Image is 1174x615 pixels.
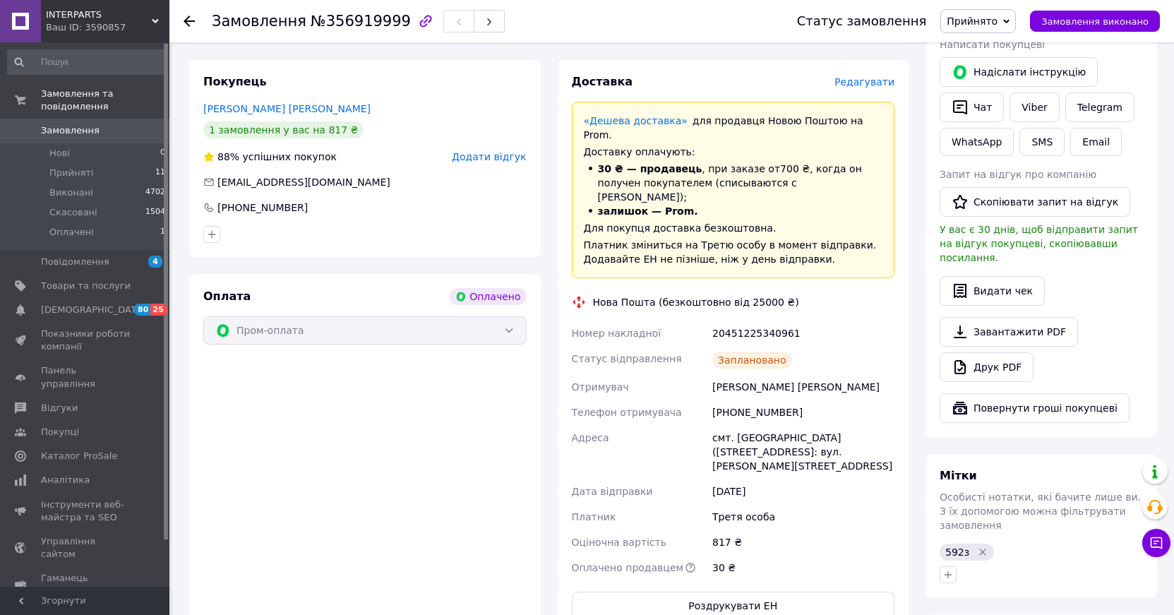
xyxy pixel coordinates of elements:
[1070,128,1122,156] button: Email
[572,75,633,88] span: Доставка
[589,295,803,309] div: Нова Пошта (безкоштовно від 25000 ₴)
[41,450,117,462] span: Каталог ProSale
[940,393,1130,423] button: Повернути гроші покупцеві
[940,187,1130,217] button: Скопіювати запит на відгук
[709,504,897,530] div: Третя особа
[203,103,371,114] a: [PERSON_NAME] [PERSON_NAME]
[41,88,169,113] span: Замовлення та повідомлення
[709,321,897,346] div: 20451225340961
[49,226,94,239] span: Оплачені
[49,206,97,219] span: Скасовані
[940,39,1045,50] span: Написати покупцеві
[148,256,162,268] span: 4
[584,145,883,159] div: Доставку оплачують:
[203,289,251,303] span: Оплата
[203,75,267,88] span: Покупець
[940,128,1014,156] a: WhatsApp
[572,562,684,573] span: Оплачено продавцем
[1041,16,1149,27] span: Замовлення виконано
[41,328,131,353] span: Показники роботи компанії
[49,147,70,160] span: Нові
[46,21,169,34] div: Ваш ID: 3590857
[212,13,306,30] span: Замовлення
[1030,11,1160,32] button: Замовлення виконано
[940,92,1004,122] button: Чат
[41,124,100,137] span: Замовлення
[940,57,1098,87] button: Надіслати інструкцію
[41,426,79,438] span: Покупці
[46,8,152,21] span: INTERPARTS
[940,469,977,482] span: Мітки
[945,547,969,558] span: 592з
[709,555,897,580] div: 30 ₴
[940,352,1034,382] a: Друк PDF
[216,201,309,215] div: [PHONE_NUMBER]
[584,221,883,235] div: Для покупця доставка безкоштовна.
[41,402,78,414] span: Відгуки
[1019,128,1065,156] button: SMS
[709,425,897,479] div: смт. [GEOGRAPHIC_DATA] ([STREET_ADDRESS]: вул. [PERSON_NAME][STREET_ADDRESS]
[155,167,165,179] span: 11
[709,479,897,504] div: [DATE]
[598,205,698,217] span: залишок — Prom.
[49,167,93,179] span: Прийняті
[572,407,682,418] span: Телефон отримувача
[41,474,90,486] span: Аналітика
[41,535,131,561] span: Управління сайтом
[572,381,629,393] span: Отримувач
[1142,529,1170,557] button: Чат з покупцем
[1010,92,1059,122] a: Viber
[940,224,1138,263] span: У вас є 30 днів, щоб відправити запит на відгук покупцеві, скопіювавши посилання.
[584,162,883,204] li: , при заказе от 700 ₴ , когда он получен покупателем (списываются с [PERSON_NAME]);
[203,150,337,164] div: успішних покупок
[41,364,131,390] span: Панель управління
[41,304,145,316] span: [DEMOGRAPHIC_DATA]
[584,238,883,266] div: Платник зміниться на Третю особу в момент відправки. Додавайте ЕН не пізніше, ніж у день відправки.
[584,114,883,142] div: для продавця Новою Поштою на Prom.
[572,353,682,364] span: Статус відправлення
[41,498,131,524] span: Інструменти веб-майстра та SEO
[160,147,165,160] span: 0
[598,163,702,174] span: 30 ₴ — продавець
[1065,92,1134,122] a: Telegram
[145,206,165,219] span: 1504
[712,352,792,369] div: Заплановано
[145,186,165,199] span: 4702
[134,304,150,316] span: 80
[572,486,653,497] span: Дата відправки
[940,491,1141,531] span: Особисті нотатки, які бачите лише ви. З їх допомогою можна фільтрувати замовлення
[940,276,1045,306] button: Видати чек
[834,76,894,88] span: Редагувати
[217,151,239,162] span: 88%
[572,432,609,443] span: Адреса
[450,288,526,305] div: Оплачено
[217,177,390,188] span: [EMAIL_ADDRESS][DOMAIN_NAME]
[940,317,1078,347] a: Завантажити PDF
[584,115,688,126] a: «Дешева доставка»
[940,169,1096,180] span: Запит на відгук про компанію
[150,304,167,316] span: 25
[160,226,165,239] span: 1
[977,547,988,558] svg: Видалити мітку
[452,151,526,162] span: Додати відгук
[572,328,661,339] span: Номер накладної
[49,186,93,199] span: Виконані
[709,530,897,555] div: 817 ₴
[572,511,616,523] span: Платник
[7,49,167,75] input: Пошук
[203,121,364,138] div: 1 замовлення у вас на 817 ₴
[41,572,131,597] span: Гаманець компанії
[41,256,109,268] span: Повідомлення
[797,14,927,28] div: Статус замовлення
[572,537,666,548] span: Оціночна вартість
[41,280,131,292] span: Товари та послуги
[184,14,195,28] div: Повернутися назад
[947,16,998,27] span: Прийнято
[709,400,897,425] div: [PHONE_NUMBER]
[709,374,897,400] div: [PERSON_NAME] [PERSON_NAME]
[311,13,411,30] span: №356919999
